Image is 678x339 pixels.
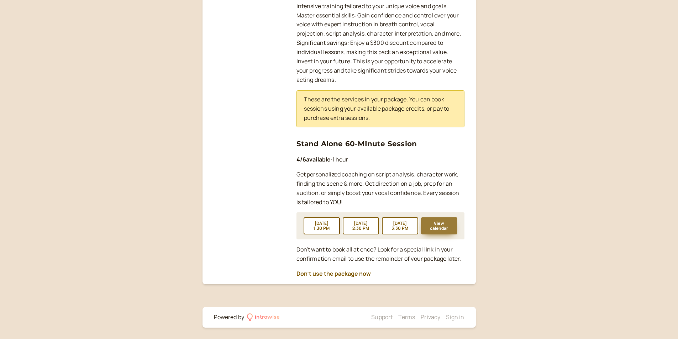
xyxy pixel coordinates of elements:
[296,170,464,207] p: Get personalized coaching on script analysis, character work, finding the scene & more. Get direc...
[255,313,280,322] div: introwise
[296,155,331,163] b: 4 / 6 available
[296,155,464,164] p: 1 hour
[343,217,379,234] button: [DATE]2:30 PM
[421,313,440,321] a: Privacy
[371,313,393,321] a: Support
[296,138,464,149] h3: Stand Alone 60-MInute Session
[421,217,457,234] button: View calendar
[304,95,457,123] p: These are the services in your package. You can book sessions using your available package credit...
[304,217,340,234] button: [DATE]1:30 PM
[398,313,415,321] a: Terms
[247,313,280,322] a: introwise
[446,313,464,321] a: Sign in
[296,270,371,277] button: Don't use the package now
[382,217,418,234] button: [DATE]3:30 PM
[331,155,332,163] span: ·
[296,245,464,264] p: Don't want to book all at once? Look for a special link in your confirmation email to use the rem...
[214,313,245,322] div: Powered by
